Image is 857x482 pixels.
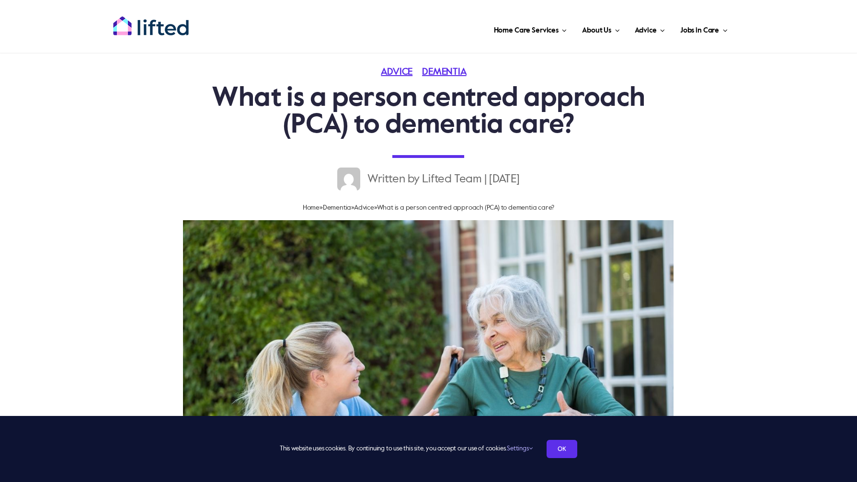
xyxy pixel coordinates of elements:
a: About Us [579,14,622,43]
a: Home Care Services [491,14,570,43]
a: OK [547,440,577,458]
a: Settings [507,446,532,452]
a: Advice [354,204,374,211]
nav: Main Menu [220,14,731,43]
span: Categories: , [381,67,476,77]
span: What is a person centred approach (PCA) to dementia care? [377,204,555,211]
a: Home [303,204,320,211]
span: About Us [582,23,611,38]
a: Dementia [323,204,351,211]
a: Jobs in Care [677,14,731,43]
nav: Breadcrumb [178,200,679,215]
span: Home Care Services [494,23,559,38]
a: Dementia [422,67,476,77]
span: » » » [303,204,554,211]
a: Advice [381,67,422,77]
a: Advice [632,14,667,43]
span: Advice [635,23,656,38]
h1: What is a person centred approach (PCA) to dementia care? [178,85,679,139]
a: lifted-logo [113,16,189,25]
span: Jobs in Care [680,23,719,38]
span: This website uses cookies. By continuing to use this site, you accept our use of cookies. [280,441,532,457]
